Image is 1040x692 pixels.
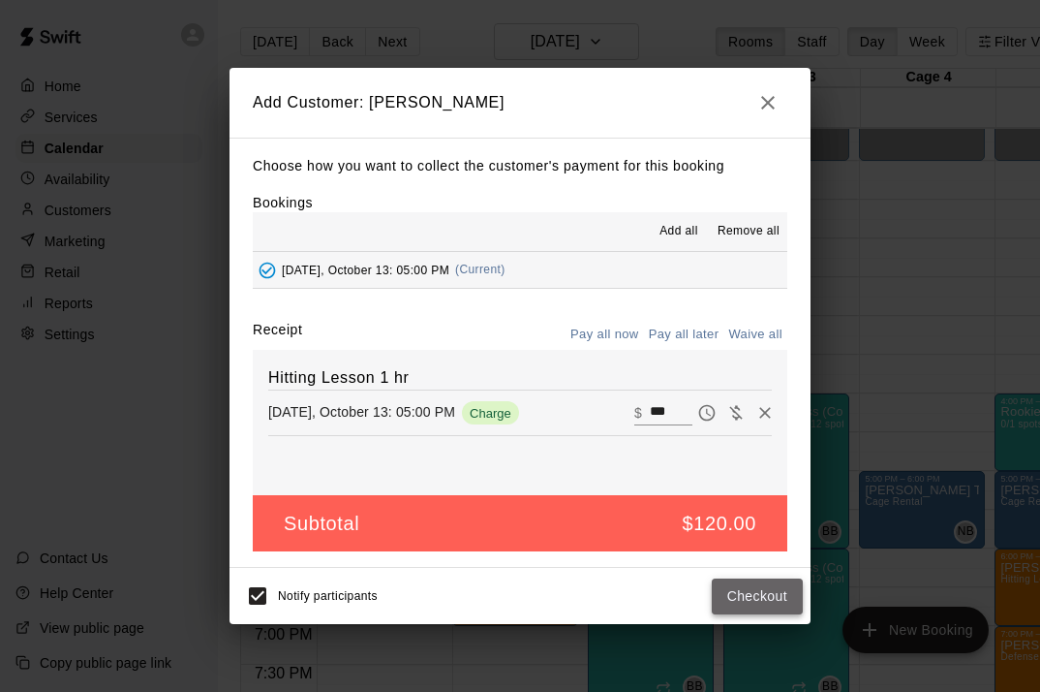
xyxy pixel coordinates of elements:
label: Bookings [253,195,313,210]
h5: $120.00 [683,511,757,537]
h6: Hitting Lesson 1 hr [268,365,772,391]
button: Add all [648,216,710,247]
button: Waive all [723,320,787,350]
h2: Add Customer: [PERSON_NAME] [229,68,811,138]
span: Charge [462,406,519,421]
label: Receipt [253,320,302,350]
button: Pay all now [566,320,644,350]
span: [DATE], October 13: 05:00 PM [282,263,449,276]
button: Added - Collect Payment [253,256,282,285]
p: $ [634,403,642,423]
span: Pay later [692,403,721,420]
button: Remove all [710,216,787,247]
h5: Subtotal [284,511,359,537]
span: Notify participants [278,590,378,604]
button: Added - Collect Payment[DATE], October 13: 05:00 PM(Current) [253,252,787,288]
span: (Current) [455,263,505,276]
span: Remove all [718,222,780,241]
button: Pay all later [644,320,724,350]
p: Choose how you want to collect the customer's payment for this booking [253,154,787,178]
button: Remove [750,398,780,427]
span: Waive payment [721,403,750,420]
span: Add all [659,222,698,241]
p: [DATE], October 13: 05:00 PM [268,402,455,422]
button: Checkout [712,579,803,614]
